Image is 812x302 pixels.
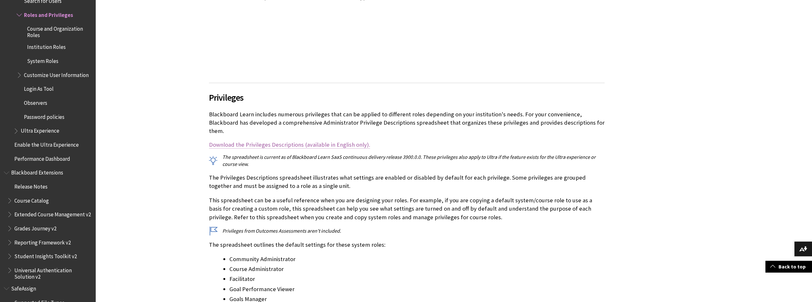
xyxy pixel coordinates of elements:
p: The Privileges Descriptions spreadsheet illustrates what settings are enabled or disabled by defa... [209,174,605,190]
span: Extended Course Management v2 [14,209,91,218]
span: Login As Tool [24,84,54,92]
span: Roles and Privileges [24,10,73,18]
span: Reporting Framework v2 [14,237,71,246]
span: System Roles [27,56,58,64]
span: Institution Roles [27,42,66,50]
span: Blackboard Extensions [11,167,63,176]
iframe: Roles Overview in Blackboard Learn [209,7,329,75]
li: Community Administrator [229,255,605,264]
span: Customize User Information [24,70,89,78]
span: Course Catalog [14,195,49,204]
li: Facilitator [229,275,605,283]
span: Course and Organization Roles [27,23,91,38]
p: This spreadsheet can be a useful reference when you are designing your roles. For example, if you... [209,196,605,221]
span: Grades Journey v2 [14,223,56,232]
li: Course Administrator [229,265,605,274]
span: Password policies [24,112,64,120]
span: Enable the Ultra Experience [14,139,79,148]
span: Release Notes [14,181,48,190]
p: The spreadsheet is current as of Blackboard Learn SaaS continuous delivery release 3900.0.0. Thes... [209,153,605,168]
span: Performance Dashboard [14,153,70,162]
p: Blackboard Learn includes numerous privileges that can be applied to different roles depending on... [209,110,605,136]
span: Privileges [209,91,605,104]
a: Download the Privileges Descriptions (available in English only). [209,141,370,149]
span: Ultra Experience [21,126,59,134]
li: Goal Performance Viewer [229,285,605,294]
span: SafeAssign [11,283,36,292]
span: Student Insights Toolkit v2 [14,251,77,259]
nav: Book outline for Blackboard Extensions [4,167,92,280]
span: Observers [24,97,47,106]
p: Privileges from Outcomes Assessments aren't included. [209,227,605,234]
a: Back to top [765,261,812,273]
p: The spreadsheet outlines the default settings for these system roles: [209,241,605,249]
span: Universal Authentication Solution v2 [14,265,91,280]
